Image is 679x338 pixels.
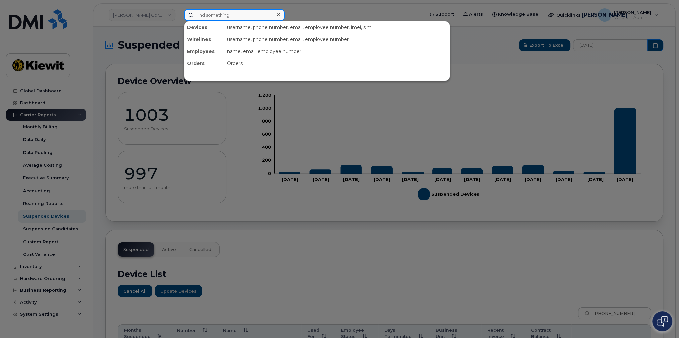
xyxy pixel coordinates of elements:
[224,33,450,45] div: username, phone number, email, employee number
[184,33,224,45] div: Wirelines
[184,57,224,69] div: Orders
[224,45,450,57] div: name, email, employee number
[657,316,668,327] img: Open chat
[184,45,224,57] div: Employees
[184,21,224,33] div: Devices
[224,21,450,33] div: username, phone number, email, employee number, imei, sim
[224,57,450,69] div: Orders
